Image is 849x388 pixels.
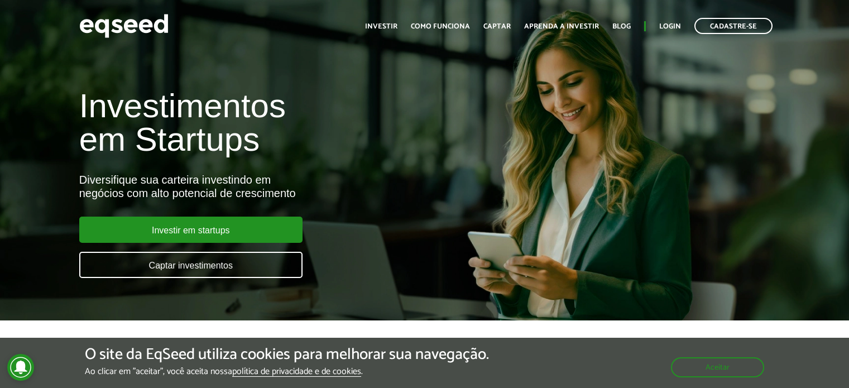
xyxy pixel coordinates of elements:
a: Investir em startups [79,217,303,243]
a: Blog [612,23,631,30]
a: Aprenda a investir [524,23,599,30]
h1: Investimentos em Startups [79,89,487,156]
a: Captar [483,23,511,30]
a: Cadastre-se [694,18,773,34]
img: EqSeed [79,11,169,41]
a: Como funciona [411,23,470,30]
a: política de privacidade e de cookies [232,367,361,377]
a: Investir [365,23,397,30]
a: Captar investimentos [79,252,303,278]
a: Login [659,23,681,30]
button: Aceitar [671,357,764,377]
p: Ao clicar em "aceitar", você aceita nossa . [85,366,489,377]
h5: O site da EqSeed utiliza cookies para melhorar sua navegação. [85,346,489,363]
div: Diversifique sua carteira investindo em negócios com alto potencial de crescimento [79,173,487,200]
